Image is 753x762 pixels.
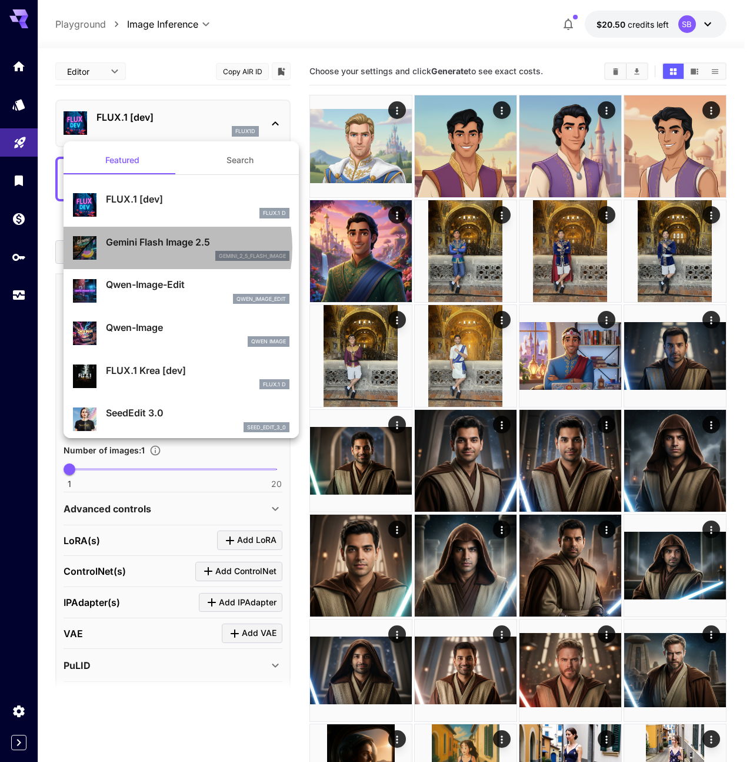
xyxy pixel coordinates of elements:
[106,363,289,377] p: FLUX.1 Krea [dev]
[106,192,289,206] p: FLUX.1 [dev]
[251,337,286,346] p: Qwen Image
[263,209,286,217] p: FLUX.1 D
[236,295,286,303] p: qwen_image_edit
[181,146,299,174] button: Search
[73,273,289,309] div: Qwen-Image-Editqwen_image_edit
[64,146,181,174] button: Featured
[73,316,289,352] div: Qwen-ImageQwen Image
[219,252,286,260] p: gemini_2_5_flash_image
[73,187,289,223] div: FLUX.1 [dev]FLUX.1 D
[263,380,286,389] p: FLUX.1 D
[73,230,289,266] div: Gemini Flash Image 2.5gemini_2_5_flash_image
[106,277,289,291] p: Qwen-Image-Edit
[106,320,289,334] p: Qwen-Image
[106,406,289,420] p: SeedEdit 3.0
[73,401,289,437] div: SeedEdit 3.0seed_edit_3_0
[247,423,286,432] p: seed_edit_3_0
[73,359,289,395] div: FLUX.1 Krea [dev]FLUX.1 D
[106,235,289,249] p: Gemini Flash Image 2.5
